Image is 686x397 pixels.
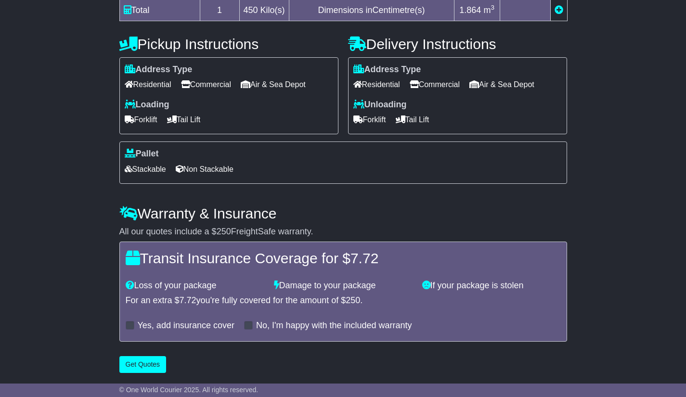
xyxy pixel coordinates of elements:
[119,227,567,237] div: All our quotes include a $ FreightSafe warranty.
[353,77,400,92] span: Residential
[350,250,378,266] span: 7.72
[396,112,429,127] span: Tail Lift
[167,112,201,127] span: Tail Lift
[121,281,269,291] div: Loss of your package
[217,227,231,236] span: 250
[410,77,460,92] span: Commercial
[417,281,566,291] div: If your package is stolen
[125,149,159,159] label: Pallet
[491,4,494,11] sup: 3
[125,77,171,92] span: Residential
[353,64,421,75] label: Address Type
[125,112,157,127] span: Forklift
[555,5,563,15] a: Add new item
[348,36,567,52] h4: Delivery Instructions
[256,320,412,331] label: No, I'm happy with the included warranty
[119,205,567,221] h4: Warranty & Insurance
[126,250,561,266] h4: Transit Insurance Coverage for $
[469,77,534,92] span: Air & Sea Depot
[180,295,196,305] span: 7.72
[119,386,259,394] span: © One World Courier 2025. All rights reserved.
[241,77,306,92] span: Air & Sea Depot
[126,295,561,306] div: For an extra $ you're fully covered for the amount of $ .
[138,320,234,331] label: Yes, add insurance cover
[119,36,338,52] h4: Pickup Instructions
[125,100,169,110] label: Loading
[125,64,193,75] label: Address Type
[119,356,167,373] button: Get Quotes
[346,295,360,305] span: 250
[244,5,258,15] span: 450
[483,5,494,15] span: m
[269,281,417,291] div: Damage to your package
[176,162,233,177] span: Non Stackable
[125,162,166,177] span: Stackable
[181,77,231,92] span: Commercial
[459,5,481,15] span: 1.864
[353,112,386,127] span: Forklift
[353,100,407,110] label: Unloading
